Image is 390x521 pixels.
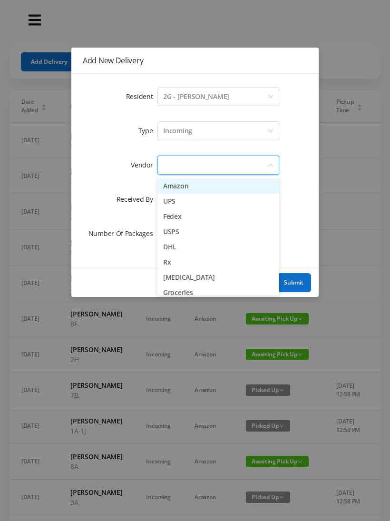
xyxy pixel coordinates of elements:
[157,239,279,255] li: DHL
[157,178,279,194] li: Amazon
[88,229,158,238] label: Number Of Packages
[131,160,157,169] label: Vendor
[157,285,279,300] li: Groceries
[268,162,273,169] i: icon: down
[83,55,307,66] div: Add New Delivery
[157,270,279,285] li: [MEDICAL_DATA]
[163,88,229,106] div: 2G - Rose M Kory
[126,92,158,101] label: Resident
[268,94,273,100] i: icon: down
[157,255,279,270] li: Rx
[276,273,311,292] button: Submit
[268,128,273,135] i: icon: down
[163,122,192,140] div: Incoming
[117,195,158,204] label: Received By
[138,126,158,135] label: Type
[83,85,307,245] form: Add New Delivery
[157,224,279,239] li: USPS
[157,194,279,209] li: UPS
[157,209,279,224] li: Fedex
